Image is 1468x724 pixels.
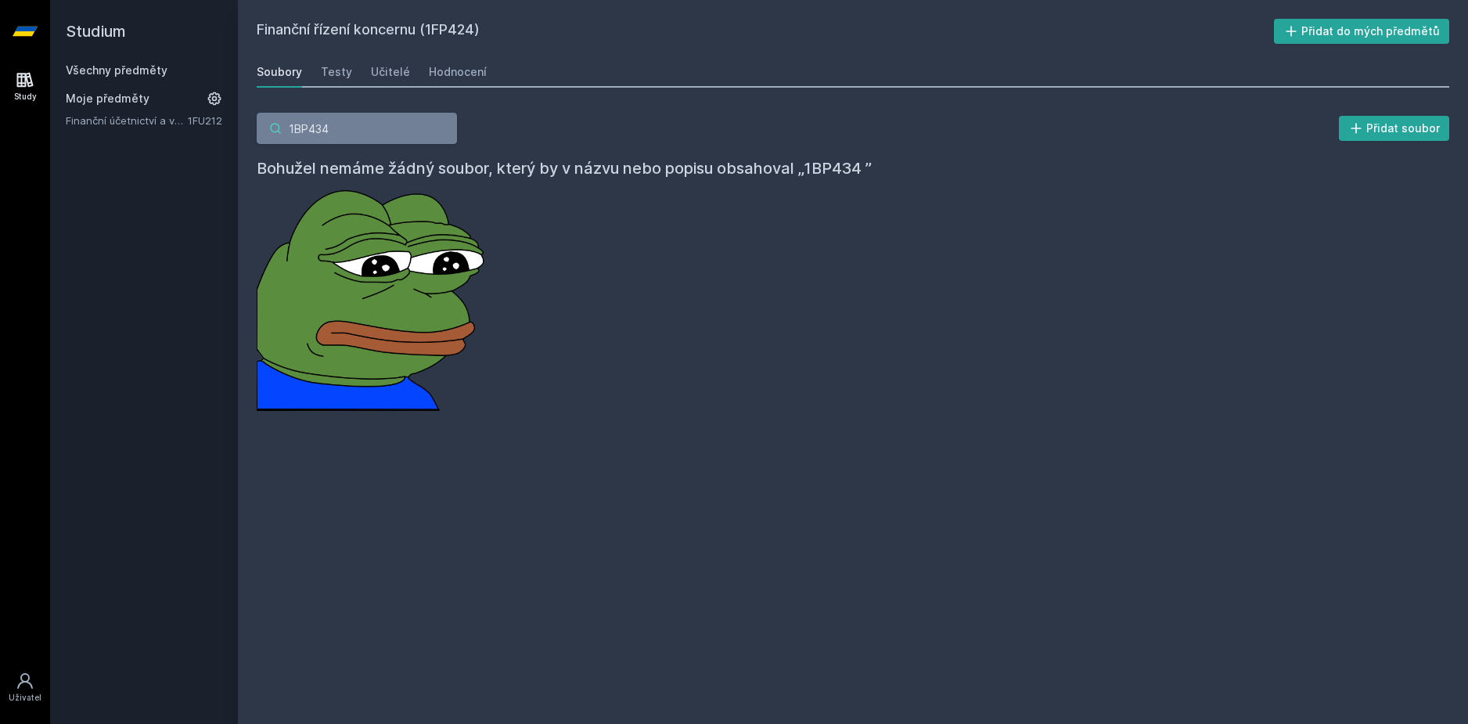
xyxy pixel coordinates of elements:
div: Uživatel [9,692,41,704]
a: Učitelé [371,56,410,88]
a: Study [3,63,47,110]
div: Učitelé [371,64,410,80]
div: Soubory [257,64,302,80]
div: Hodnocení [429,64,487,80]
h4: Bohužel nemáme žádný soubor, který by v názvu nebo popisu obsahoval „1BP434 ” [257,157,1449,180]
a: Soubory [257,56,302,88]
a: Testy [321,56,352,88]
button: Přidat soubor [1339,116,1450,141]
a: Hodnocení [429,56,487,88]
div: Testy [321,64,352,80]
h2: Finanční řízení koncernu (1FP424) [257,19,1274,44]
a: Uživatel [3,664,47,711]
input: Hledej soubor [257,113,457,144]
div: Study [14,91,37,103]
a: Všechny předměty [66,63,167,77]
button: Přidat do mých předmětů [1274,19,1450,44]
a: Finanční účetnictví a výkaznictví podle Mezinárodních standardů účetního výkaznictví (IFRS) [66,113,188,128]
a: 1FU212 [188,114,222,127]
span: Moje předměty [66,91,149,106]
img: error_picture.png [257,180,491,411]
